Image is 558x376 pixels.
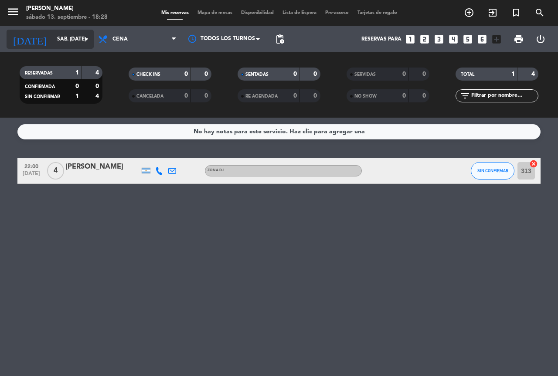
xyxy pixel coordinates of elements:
[157,10,193,15] span: Mis reservas
[433,34,445,45] i: looks_3
[204,71,210,77] strong: 0
[529,159,538,168] i: cancel
[95,93,101,99] strong: 4
[293,71,297,77] strong: 0
[136,94,163,98] span: CANCELADA
[491,34,502,45] i: add_box
[26,4,108,13] div: [PERSON_NAME]
[7,30,53,49] i: [DATE]
[112,36,128,42] span: Cena
[184,93,188,99] strong: 0
[353,10,401,15] span: Tarjetas de regalo
[25,71,53,75] span: RESERVADAS
[470,91,538,101] input: Filtrar por nombre...
[361,36,401,42] span: Reservas para
[530,26,551,52] div: LOG OUT
[26,13,108,22] div: sábado 13. septiembre - 18:28
[419,34,430,45] i: looks_two
[7,5,20,21] button: menu
[487,7,498,18] i: exit_to_app
[511,7,521,18] i: turned_in_not
[75,70,79,76] strong: 1
[25,85,55,89] span: CONFIRMADA
[278,10,321,15] span: Lista de Espera
[321,10,353,15] span: Pre-acceso
[531,71,537,77] strong: 4
[75,83,79,89] strong: 0
[208,169,224,172] span: Zona DJ
[95,83,101,89] strong: 0
[471,162,514,180] button: SIN CONFIRMAR
[402,93,406,99] strong: 0
[25,95,60,99] span: SIN CONFIRMAR
[81,34,92,44] i: arrow_drop_down
[354,94,377,98] span: NO SHOW
[460,91,470,101] i: filter_list
[245,94,278,98] span: RE AGENDADA
[237,10,278,15] span: Disponibilidad
[477,168,508,173] span: SIN CONFIRMAR
[193,10,237,15] span: Mapa de mesas
[535,34,546,44] i: power_settings_new
[448,34,459,45] i: looks_4
[405,34,416,45] i: looks_one
[47,162,64,180] span: 4
[461,72,474,77] span: TOTAL
[245,72,269,77] span: SENTADAS
[464,7,474,18] i: add_circle_outline
[313,71,319,77] strong: 0
[7,5,20,18] i: menu
[95,70,101,76] strong: 4
[313,93,319,99] strong: 0
[511,71,515,77] strong: 1
[402,71,406,77] strong: 0
[184,71,188,77] strong: 0
[462,34,473,45] i: looks_5
[476,34,488,45] i: looks_6
[534,7,545,18] i: search
[204,93,210,99] strong: 0
[136,72,160,77] span: CHECK INS
[514,34,524,44] span: print
[65,161,139,173] div: [PERSON_NAME]
[422,71,428,77] strong: 0
[293,93,297,99] strong: 0
[20,171,42,181] span: [DATE]
[354,72,376,77] span: SERVIDAS
[20,161,42,171] span: 22:00
[194,127,365,137] div: No hay notas para este servicio. Haz clic para agregar una
[75,93,79,99] strong: 1
[422,93,428,99] strong: 0
[275,34,285,44] span: pending_actions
